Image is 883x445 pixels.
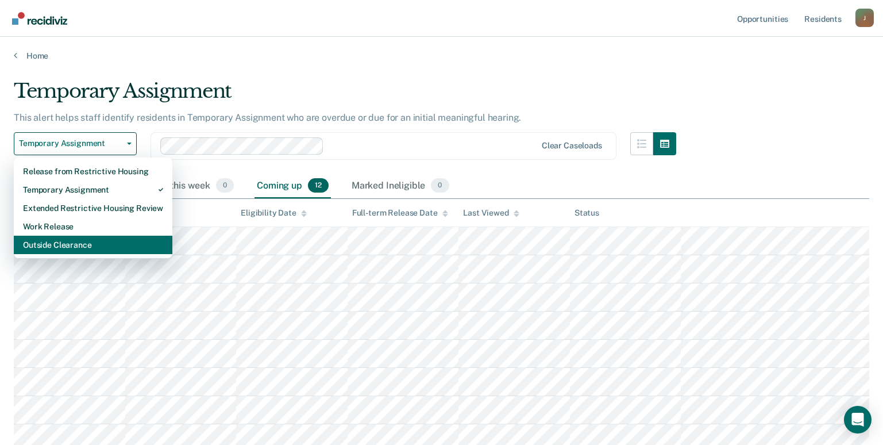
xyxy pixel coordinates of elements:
div: Temporary Assignment [23,181,163,199]
div: J [855,9,874,27]
span: Temporary Assignment [19,139,122,148]
button: Temporary Assignment [14,132,137,155]
div: Coming up12 [255,174,331,199]
div: Marked Ineligible0 [349,174,452,199]
div: Clear caseloads [542,141,602,151]
span: 0 [216,178,234,193]
div: Work Release [23,217,163,236]
div: Extended Restrictive Housing Review [23,199,163,217]
div: Open Intercom Messenger [844,406,872,434]
a: Home [14,51,869,61]
div: Temporary Assignment [14,79,676,112]
div: Eligibility Date [241,208,307,218]
div: Full-term Release Date [352,208,448,218]
button: Profile dropdown button [855,9,874,27]
img: Recidiviz [12,12,67,25]
div: Release from Restrictive Housing [23,162,163,181]
div: Outside Clearance [23,236,163,254]
div: Last Viewed [463,208,519,218]
span: 0 [431,178,449,193]
div: Status [574,208,599,218]
span: 12 [308,178,329,193]
p: This alert helps staff identify residents in Temporary Assignment who are overdue or due for an i... [14,112,521,123]
div: Due this week0 [149,174,236,199]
